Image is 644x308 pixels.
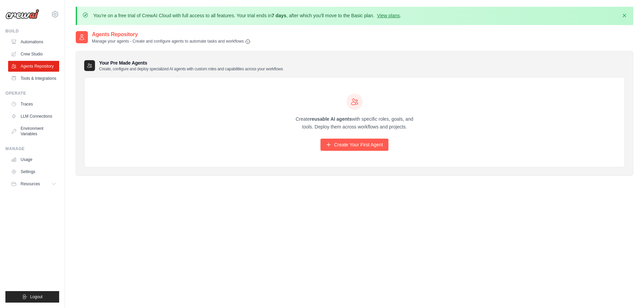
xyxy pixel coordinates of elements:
[5,291,59,303] button: Logout
[8,99,59,110] a: Traces
[8,123,59,139] a: Environment Variables
[8,37,59,47] a: Automations
[5,28,59,34] div: Build
[8,73,59,84] a: Tools & Integrations
[5,146,59,151] div: Manage
[8,111,59,122] a: LLM Connections
[99,60,283,72] h3: Your Pre Made Agents
[310,116,352,122] strong: reusable AI agents
[93,12,401,19] p: You're on a free trial of CrewAI Cloud with full access to all features. Your trial ends in , aft...
[8,166,59,177] a: Settings
[320,139,388,151] a: Create Your First Agent
[377,13,400,18] a: View plans
[92,30,251,39] h2: Agents Repository
[30,294,43,300] span: Logout
[8,49,59,60] a: Crew Studio
[8,154,59,165] a: Usage
[290,115,420,131] p: Create with specific roles, goals, and tools. Deploy them across workflows and projects.
[5,9,39,19] img: Logo
[5,91,59,96] div: Operate
[271,13,286,18] strong: 7 days
[92,39,251,44] p: Manage your agents - Create and configure agents to automate tasks and workflows
[99,66,283,72] p: Create, configure and deploy specialized AI agents with custom roles and capabilities across your...
[8,179,59,189] button: Resources
[8,61,59,72] a: Agents Repository
[21,181,40,187] span: Resources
